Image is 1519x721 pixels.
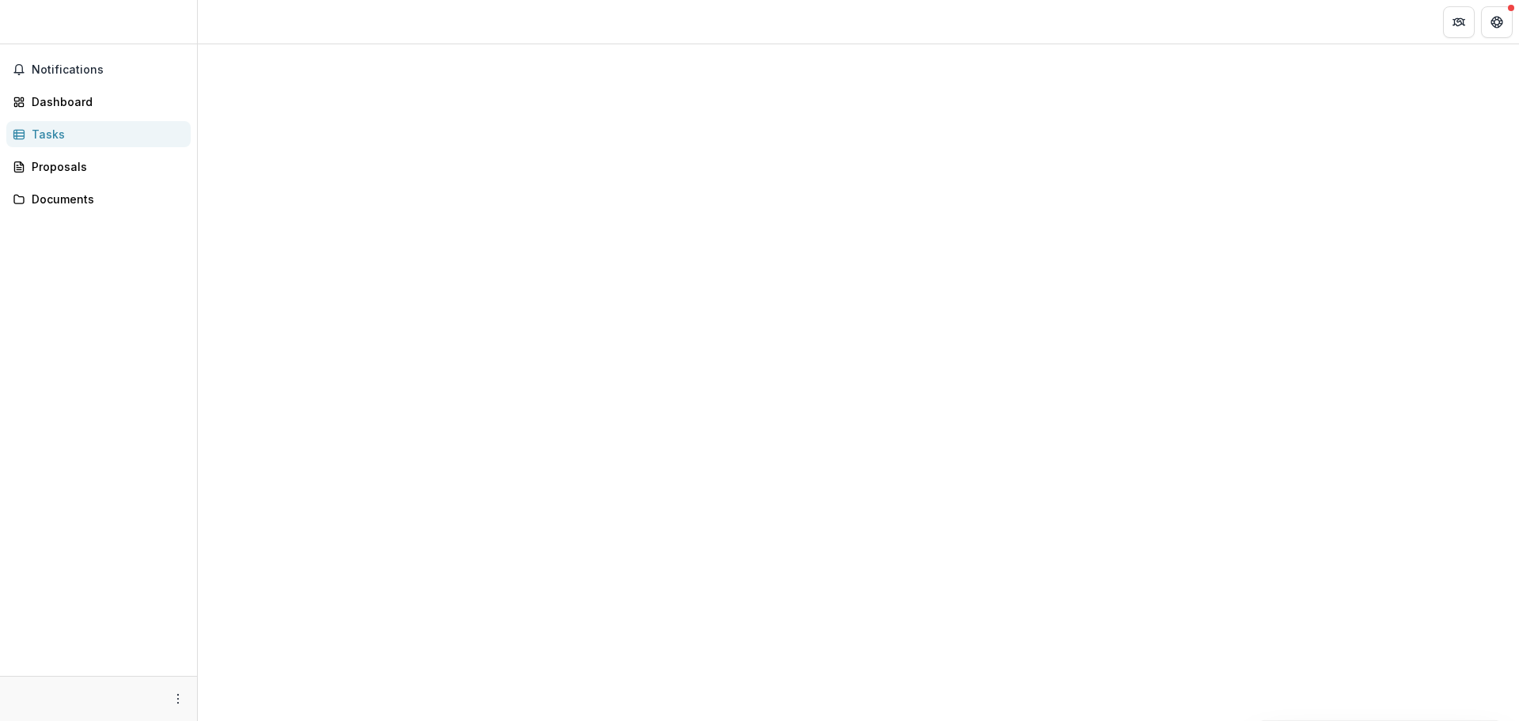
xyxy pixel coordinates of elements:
a: Dashboard [6,89,191,115]
span: Notifications [32,63,184,77]
a: Documents [6,186,191,212]
div: Documents [32,191,178,207]
div: Dashboard [32,93,178,110]
a: Tasks [6,121,191,147]
button: More [169,689,188,708]
button: Partners [1443,6,1475,38]
div: Proposals [32,158,178,175]
button: Notifications [6,57,191,82]
div: Tasks [32,126,178,142]
button: Get Help [1481,6,1513,38]
a: Proposals [6,154,191,180]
